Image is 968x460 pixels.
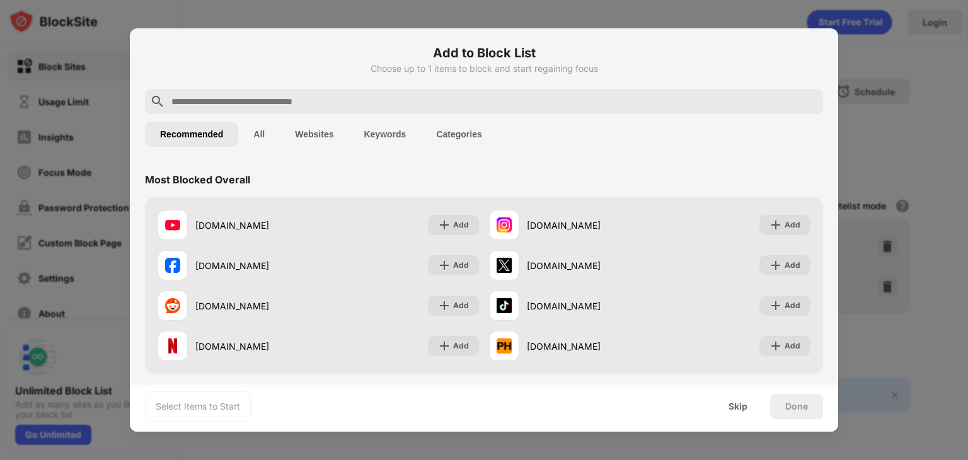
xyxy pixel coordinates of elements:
[729,401,747,411] div: Skip
[165,338,180,354] img: favicons
[453,219,469,231] div: Add
[497,217,512,233] img: favicons
[165,258,180,273] img: favicons
[453,299,469,312] div: Add
[165,298,180,313] img: favicons
[785,219,800,231] div: Add
[785,340,800,352] div: Add
[453,340,469,352] div: Add
[195,219,318,232] div: [DOMAIN_NAME]
[150,94,165,109] img: search.svg
[497,338,512,354] img: favicons
[527,299,650,313] div: [DOMAIN_NAME]
[145,64,823,74] div: Choose up to 1 items to block and start regaining focus
[145,122,238,147] button: Recommended
[145,43,823,62] h6: Add to Block List
[785,259,800,272] div: Add
[785,299,800,312] div: Add
[453,259,469,272] div: Add
[497,298,512,313] img: favicons
[156,400,240,413] div: Select Items to Start
[527,219,650,232] div: [DOMAIN_NAME]
[497,258,512,273] img: favicons
[280,122,349,147] button: Websites
[195,340,318,353] div: [DOMAIN_NAME]
[165,217,180,233] img: favicons
[195,259,318,272] div: [DOMAIN_NAME]
[527,340,650,353] div: [DOMAIN_NAME]
[349,122,421,147] button: Keywords
[421,122,497,147] button: Categories
[195,299,318,313] div: [DOMAIN_NAME]
[145,173,250,186] div: Most Blocked Overall
[527,259,650,272] div: [DOMAIN_NAME]
[238,122,280,147] button: All
[785,401,808,411] div: Done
